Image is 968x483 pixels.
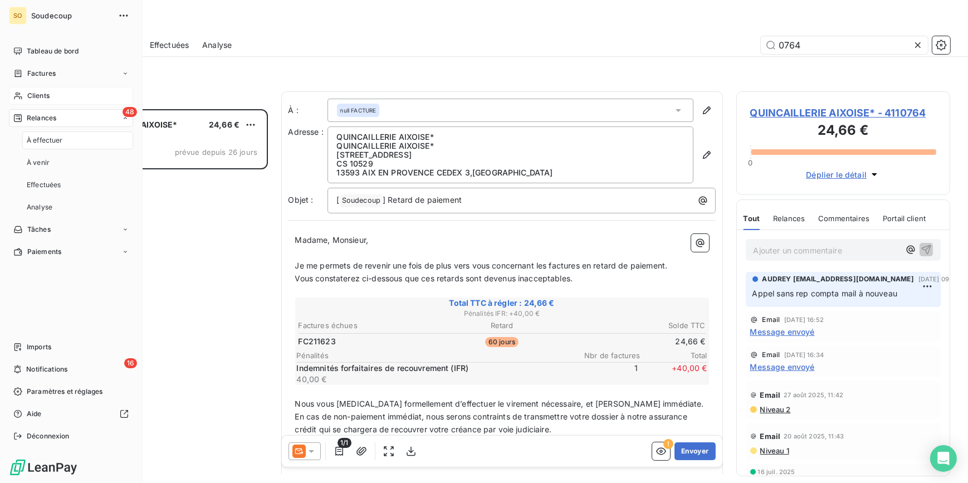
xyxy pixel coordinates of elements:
span: Clients [27,91,50,101]
span: [DATE] 16:52 [784,316,824,323]
span: Email [760,432,781,441]
span: + 40,00 € [641,363,707,385]
span: Je me permets de revenir une fois de plus vers vous concernant les factures en retard de paiement. [295,261,668,270]
span: Relances [773,214,805,223]
span: Madame, Monsieur, [295,235,369,245]
span: À effectuer [27,135,63,145]
span: FC211623 [299,336,336,347]
span: prévue depuis 26 jours [175,148,257,157]
span: Niveau 1 [759,446,789,455]
span: 1/1 [338,438,351,448]
span: Email [762,316,780,323]
span: Aide [27,409,42,419]
span: Total [641,351,707,360]
span: 24,66 € [209,120,239,129]
span: QUINCAILLERIE AIXOISE* - 4110764 [750,105,937,120]
span: Message envoyé [750,326,815,338]
span: Pénalités [297,351,574,360]
span: ] Retard de paiement [383,195,462,204]
span: 0 [748,158,752,167]
span: Pénalités IFR : + 40,00 € [297,309,707,319]
span: [DATE] 09:05 [918,276,959,282]
span: Nous vous [MEDICAL_DATA] formellement d’effectuer le virement nécessaire, et [PERSON_NAME] immédi... [295,399,704,408]
div: grid [53,109,268,483]
span: Total TTC à régler : 24,66 € [297,297,707,309]
span: Analyse [202,40,232,51]
p: Indemnités forfaitaires de recouvrement (IFR) [297,363,569,374]
input: Rechercher [761,36,928,54]
a: Aide [9,405,133,423]
span: [DATE] 16:34 [784,352,824,358]
span: Effectuées [150,40,189,51]
p: CS 10529 [337,159,684,168]
span: Portail client [883,214,926,223]
span: Objet : [289,195,314,204]
span: Tâches [27,225,51,235]
span: Paiements [27,247,61,257]
th: Solde TTC [571,320,706,331]
span: En cas de non-paiement immédiat, nous serons contraints de transmettre votre dossier à notre assu... [295,412,690,434]
span: Nbr de factures [574,351,641,360]
span: Commentaires [818,214,869,223]
span: À venir [27,158,50,168]
td: 24,66 € [571,335,706,348]
span: Factures [27,69,56,79]
span: Soudecoup [340,194,382,207]
p: QUINCAILLERIE AIXOISE* [337,142,684,150]
span: Déconnexion [27,431,70,441]
span: Email [760,391,781,399]
span: Email [762,352,780,358]
span: 16 juil. 2025 [758,469,795,475]
span: 27 août 2025, 11:42 [784,392,843,398]
span: Tableau de bord [27,46,79,56]
p: 13593 AIX EN PROVENCE CEDEX 3 , [GEOGRAPHIC_DATA] [337,168,684,177]
span: Adresse : [289,127,324,136]
span: Niveau 2 [759,405,791,414]
span: Analyse [27,202,52,212]
span: 1 [571,363,638,385]
span: 60 jours [485,337,519,347]
button: Déplier le détail [803,168,883,181]
span: 20 août 2025, 11:43 [784,433,844,440]
span: Message envoyé [750,361,815,373]
span: Vous constaterez ci-dessous que ces retards sont devenus inacceptables. [295,274,573,283]
p: 40,00 € [297,374,569,385]
img: Logo LeanPay [9,458,78,476]
p: QUINCAILLERIE AIXOISE* [337,133,684,142]
span: Appel sans rep compta mail à nouveau [752,289,897,298]
span: Relances [27,113,56,123]
th: Retard [434,320,570,331]
span: Imports [27,342,51,352]
span: 16 [124,358,137,368]
label: À : [289,105,327,116]
span: Notifications [26,364,67,374]
span: null FACTURE [340,106,377,114]
button: Envoyer [674,442,715,460]
span: Effectuées [27,180,61,190]
span: Déplier le détail [806,169,867,180]
span: AUDREY [EMAIL_ADDRESS][DOMAIN_NAME] [762,274,914,284]
span: [ [337,195,340,204]
h3: 24,66 € [750,120,937,143]
p: [STREET_ADDRESS] [337,150,684,159]
span: 48 [123,107,137,117]
span: Paramètres et réglages [27,387,102,397]
span: Tout [744,214,760,223]
div: Open Intercom Messenger [930,445,957,472]
th: Factures échues [298,320,433,331]
div: SO [9,7,27,25]
span: Soudecoup [31,11,111,20]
